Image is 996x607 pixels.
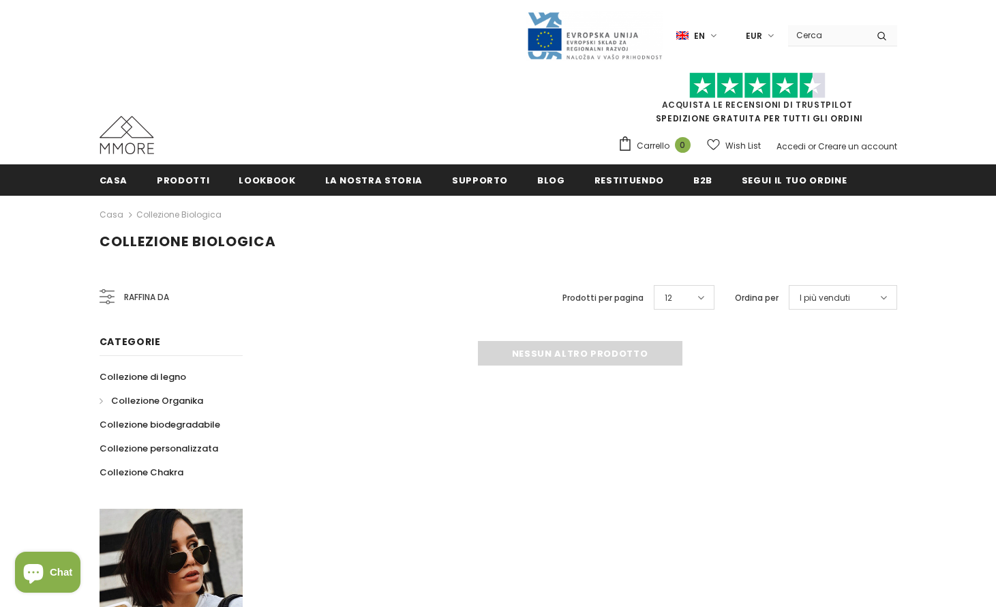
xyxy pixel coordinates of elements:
[452,164,508,195] a: supporto
[100,436,218,460] a: Collezione personalizzata
[594,164,664,195] a: Restituendo
[594,174,664,187] span: Restituendo
[776,140,806,152] a: Accedi
[689,72,826,99] img: Fidati di Pilot Stars
[100,116,154,154] img: Casi MMORE
[100,442,218,455] span: Collezione personalizzata
[562,291,644,305] label: Prodotti per pagina
[694,29,705,43] span: en
[325,174,423,187] span: La nostra storia
[746,29,762,43] span: EUR
[124,290,169,305] span: Raffina da
[735,291,779,305] label: Ordina per
[537,174,565,187] span: Blog
[100,389,203,413] a: Collezione Organika
[742,164,847,195] a: Segui il tuo ordine
[665,291,672,305] span: 12
[808,140,816,152] span: or
[100,164,128,195] a: Casa
[136,209,222,220] a: Collezione biologica
[725,139,761,153] span: Wish List
[157,174,209,187] span: Prodotti
[637,139,669,153] span: Carrello
[788,25,866,45] input: Search Site
[11,552,85,596] inbox-online-store-chat: Shopify online store chat
[239,164,295,195] a: Lookbook
[618,136,697,156] a: Carrello 0
[537,164,565,195] a: Blog
[675,137,691,153] span: 0
[157,164,209,195] a: Prodotti
[100,207,123,223] a: Casa
[818,140,897,152] a: Creare un account
[707,134,761,158] a: Wish List
[239,174,295,187] span: Lookbook
[693,174,712,187] span: B2B
[452,174,508,187] span: supporto
[100,370,186,383] span: Collezione di legno
[100,413,220,436] a: Collezione biodegradabile
[100,460,183,484] a: Collezione Chakra
[618,78,897,124] span: SPEDIZIONE GRATUITA PER TUTTI GLI ORDINI
[742,174,847,187] span: Segui il tuo ordine
[526,11,663,61] img: Javni Razpis
[676,30,689,42] img: i-lang-1.png
[100,365,186,389] a: Collezione di legno
[526,29,663,41] a: Javni Razpis
[100,335,161,349] span: Categorie
[100,174,128,187] span: Casa
[693,164,712,195] a: B2B
[325,164,423,195] a: La nostra storia
[100,466,183,479] span: Collezione Chakra
[100,232,276,251] span: Collezione biologica
[111,394,203,407] span: Collezione Organika
[800,291,850,305] span: I più venduti
[662,99,853,110] a: Acquista le recensioni di TrustPilot
[100,418,220,431] span: Collezione biodegradabile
